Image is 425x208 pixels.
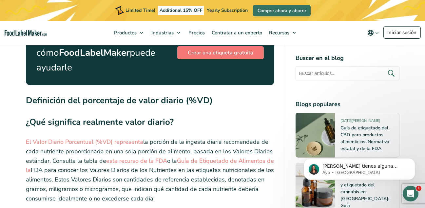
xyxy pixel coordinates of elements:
[26,138,143,146] a: El Valor Diario Porcentual (%VD) representa
[296,66,399,80] input: Buscar artículos...
[253,5,311,16] a: Compre ahora y ahorre
[416,186,421,191] span: 1
[59,47,130,59] strong: FoodLabelMaker
[340,125,389,152] a: Guía de etiquetado del CBD para productos alimenticios: Normativa estatal y de la FDA
[208,21,264,45] a: Contratar a un experto
[185,21,207,45] a: Precios
[186,29,205,36] span: Precios
[177,46,264,59] a: Crear una etiqueta gratuita
[148,21,184,45] a: Industrias
[126,7,155,13] span: Limited Time!
[296,54,399,63] h4: Buscar en el blog
[106,157,167,165] a: este recurso de la FDA
[149,29,174,36] span: Industrias
[266,21,299,45] a: Recursos
[340,118,380,126] span: [DATE][PERSON_NAME]
[267,29,290,36] span: Recursos
[294,144,425,190] iframe: Intercom notifications mensaje
[112,29,137,36] span: Productos
[296,100,399,109] h4: Blogs populares
[158,6,204,15] span: Additional 15% OFF
[383,26,421,39] a: Iniciar sesión
[403,186,418,201] iframe: Intercom live chat
[26,137,274,203] p: la porción de la ingesta diaria recomendada de cada nutriente proporcionada en una sola porción d...
[26,95,213,106] strong: Definición del porcentaje de valor diario (%VD)
[26,116,174,128] strong: ¿Qué significa realmente valor diario?
[111,21,146,45] a: Productos
[210,29,263,36] span: Contratar a un experto
[207,7,248,13] span: Yearly Subscription
[36,31,155,75] p: Vea cómo puede ayudarle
